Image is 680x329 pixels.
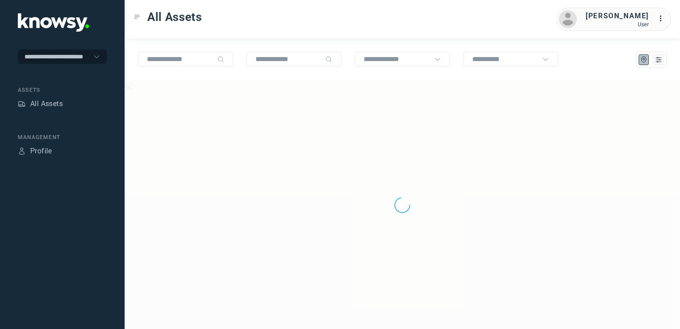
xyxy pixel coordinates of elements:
[217,56,224,63] div: Search
[18,146,52,156] a: ProfileProfile
[586,11,649,21] div: [PERSON_NAME]
[325,56,332,63] div: Search
[658,13,668,25] div: :
[559,10,577,28] img: avatar.png
[640,56,648,64] div: Map
[30,146,52,156] div: Profile
[147,9,202,25] span: All Assets
[586,21,649,28] div: User
[18,86,107,94] div: Assets
[18,13,89,32] img: Application Logo
[658,15,667,22] tspan: ...
[18,133,107,141] div: Management
[18,99,63,109] a: AssetsAll Assets
[658,13,668,24] div: :
[655,56,663,64] div: List
[18,100,26,108] div: Assets
[30,99,63,109] div: All Assets
[134,14,140,20] div: Toggle Menu
[18,147,26,155] div: Profile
